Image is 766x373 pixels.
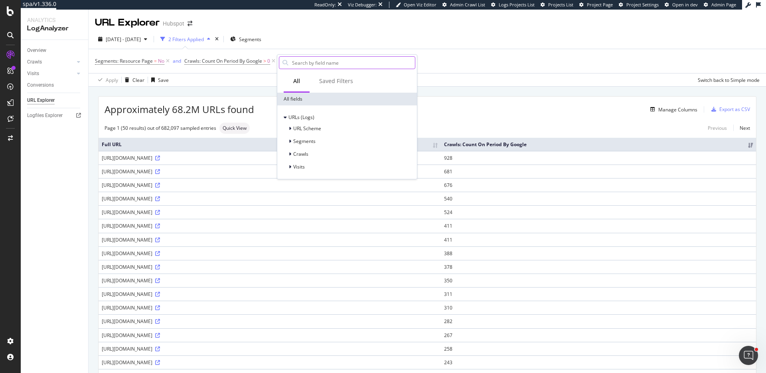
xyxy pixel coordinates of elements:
[291,57,415,69] input: Search by field name
[102,236,438,243] div: [URL][DOMAIN_NAME]
[173,58,181,64] div: and
[27,58,75,66] a: Crawls
[102,250,438,257] div: [URL][DOMAIN_NAME]
[239,36,261,43] span: Segments
[188,21,192,26] div: arrow-right-arrow-left
[168,36,204,43] div: 2 Filters Applied
[163,20,184,28] div: Hubspot
[95,58,153,64] span: Segments: Resource Page
[27,111,63,120] div: Logfiles Explorer
[579,2,613,8] a: Project Page
[102,155,438,161] div: [URL][DOMAIN_NAME]
[293,125,321,132] span: URL Scheme
[184,58,262,64] span: Crawls: Count On Period By Google
[102,277,438,284] div: [URL][DOMAIN_NAME]
[450,2,485,8] span: Admin Crawl List
[27,111,83,120] a: Logfiles Explorer
[626,2,659,8] span: Project Settings
[441,192,756,205] td: 540
[223,126,247,131] span: Quick View
[441,233,756,246] td: 411
[441,205,756,219] td: 524
[27,58,42,66] div: Crawls
[619,2,659,8] a: Project Settings
[441,165,756,178] td: 681
[658,106,697,113] div: Manage Columns
[105,125,216,131] div: Page 1 (50 results) out of 682,097 sampled entries
[219,123,250,134] div: neutral label
[739,346,758,365] iframe: Intercom live chat
[102,222,438,229] div: [URL][DOMAIN_NAME]
[27,81,83,89] a: Conversions
[27,96,83,105] a: URL Explorer
[441,328,756,342] td: 267
[102,182,438,188] div: [URL][DOMAIN_NAME]
[122,73,144,86] button: Clear
[102,264,438,270] div: [URL][DOMAIN_NAME]
[441,355,756,369] td: 243
[672,2,698,8] span: Open in dev
[102,168,438,175] div: [URL][DOMAIN_NAME]
[27,16,82,24] div: Analytics
[157,33,213,46] button: 2 Filters Applied
[719,106,750,113] div: Export as CSV
[348,2,377,8] div: Viz Debugger:
[711,2,736,8] span: Admin Page
[105,103,254,116] span: Approximately 68.2M URLs found
[132,77,144,83] div: Clear
[99,138,441,151] th: Full URL: activate to sort column ascending
[441,301,756,314] td: 310
[102,318,438,325] div: [URL][DOMAIN_NAME]
[698,77,760,83] div: Switch back to Simple mode
[277,93,417,105] div: All fields
[587,2,613,8] span: Project Page
[158,77,169,83] div: Save
[27,96,55,105] div: URL Explorer
[95,16,160,30] div: URL Explorer
[441,138,756,151] th: Crawls: Count On Period By Google: activate to sort column ascending
[441,246,756,260] td: 388
[288,114,314,121] span: URLs (Logs)
[102,195,438,202] div: [URL][DOMAIN_NAME]
[708,103,750,116] button: Export as CSV
[499,2,535,8] span: Logs Projects List
[173,57,181,65] button: and
[441,342,756,355] td: 258
[102,332,438,339] div: [URL][DOMAIN_NAME]
[441,151,756,165] td: 928
[106,77,118,83] div: Apply
[158,56,164,67] span: No
[213,35,220,43] div: times
[441,287,756,301] td: 311
[548,2,573,8] span: Projects List
[293,77,300,85] div: All
[441,219,756,232] td: 411
[441,314,756,328] td: 282
[293,151,308,157] span: Crawls
[27,81,54,89] div: Conversions
[704,2,736,8] a: Admin Page
[102,209,438,216] div: [URL][DOMAIN_NAME]
[27,24,82,33] div: LogAnalyzer
[541,2,573,8] a: Projects List
[102,291,438,298] div: [URL][DOMAIN_NAME]
[227,33,265,46] button: Segments
[293,163,305,170] span: Visits
[314,2,336,8] div: ReadOnly:
[442,2,485,8] a: Admin Crawl List
[27,69,75,78] a: Visits
[404,2,436,8] span: Open Viz Editor
[441,178,756,192] td: 676
[154,58,157,64] span: =
[27,69,39,78] div: Visits
[95,33,150,46] button: [DATE] - [DATE]
[695,73,760,86] button: Switch back to Simple mode
[102,304,438,311] div: [URL][DOMAIN_NAME]
[102,345,438,352] div: [URL][DOMAIN_NAME]
[293,138,316,145] span: Segments
[27,46,83,55] a: Overview
[102,359,438,366] div: [URL][DOMAIN_NAME]
[267,56,270,67] span: 0
[95,73,118,86] button: Apply
[148,73,169,86] button: Save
